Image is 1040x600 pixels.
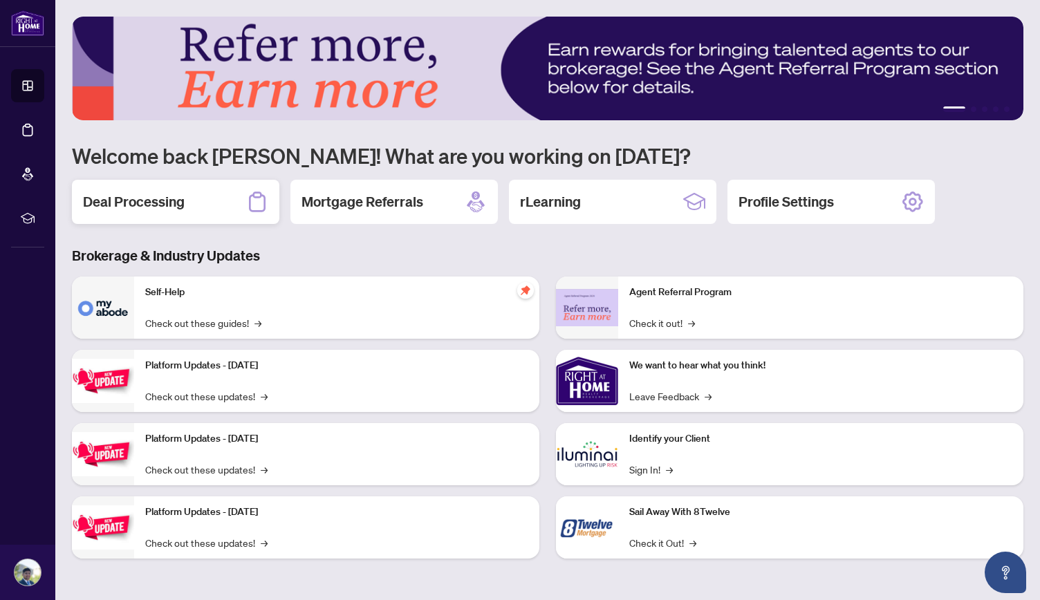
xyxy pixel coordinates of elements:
span: → [254,315,261,330]
span: pushpin [517,282,534,299]
p: Platform Updates - [DATE] [145,358,528,373]
img: Self-Help [72,276,134,339]
p: Sail Away With 8Twelve [629,505,1012,520]
img: Platform Updates - July 21, 2025 [72,359,134,402]
p: Platform Updates - [DATE] [145,505,528,520]
button: 5 [1004,106,1010,112]
p: We want to hear what you think! [629,358,1012,373]
h2: Mortgage Referrals [301,192,423,212]
a: Check out these guides!→ [145,315,261,330]
h2: Deal Processing [83,192,185,212]
a: Check out these updates!→ [145,462,268,477]
button: Open asap [985,552,1026,593]
img: We want to hear what you think! [556,350,618,412]
span: → [688,315,695,330]
h2: Profile Settings [739,192,834,212]
span: → [261,462,268,477]
img: Agent Referral Program [556,289,618,327]
p: Platform Updates - [DATE] [145,431,528,447]
a: Check it out!→ [629,315,695,330]
a: Leave Feedback→ [629,388,712,404]
span: → [261,388,268,404]
img: Platform Updates - July 8, 2025 [72,432,134,476]
h2: rLearning [520,192,581,212]
a: Check it Out!→ [629,535,696,550]
img: Profile Icon [15,559,41,585]
p: Agent Referral Program [629,285,1012,300]
a: Sign In!→ [629,462,673,477]
span: → [261,535,268,550]
span: → [705,388,712,404]
p: Identify your Client [629,431,1012,447]
button: 3 [982,106,987,112]
p: Self-Help [145,285,528,300]
button: 1 [943,106,965,112]
button: 4 [993,106,999,112]
button: 2 [971,106,976,112]
img: Sail Away With 8Twelve [556,496,618,559]
a: Check out these updates!→ [145,388,268,404]
img: logo [11,10,44,36]
img: Identify your Client [556,423,618,485]
h1: Welcome back [PERSON_NAME]! What are you working on [DATE]? [72,142,1023,169]
img: Platform Updates - June 23, 2025 [72,505,134,549]
h3: Brokerage & Industry Updates [72,246,1023,265]
span: → [666,462,673,477]
span: → [689,535,696,550]
a: Check out these updates!→ [145,535,268,550]
img: Slide 0 [72,17,1023,120]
